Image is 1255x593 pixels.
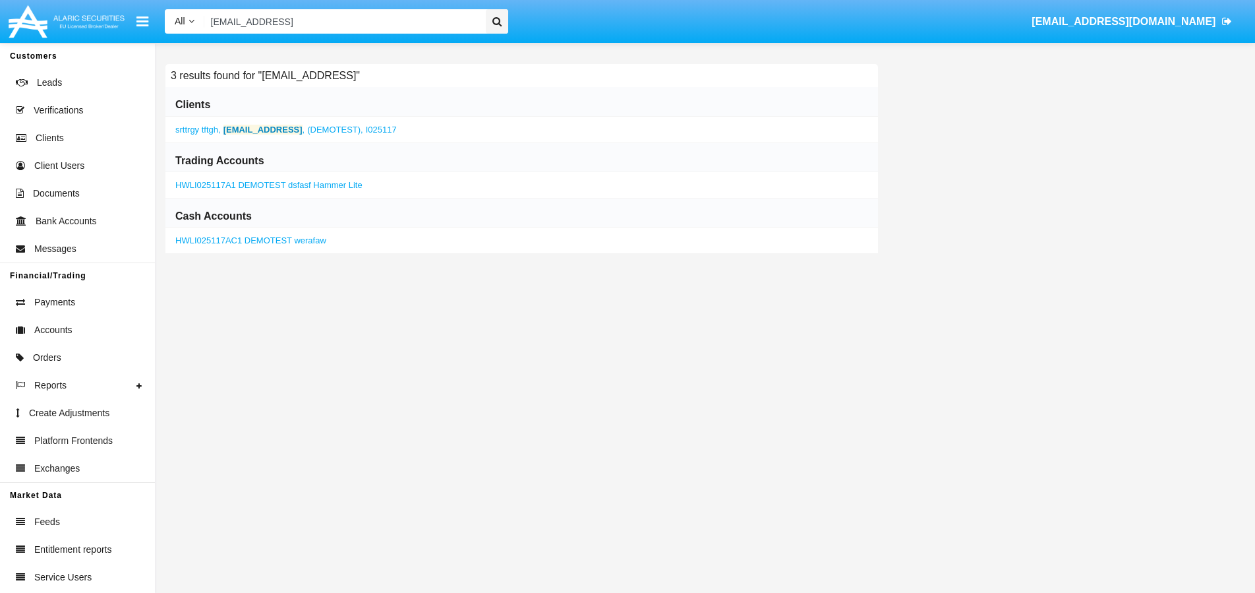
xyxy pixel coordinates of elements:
[223,125,305,135] span: ,
[366,125,397,135] span: I025117
[37,76,62,90] span: Leads
[175,125,218,135] span: srttrgy tftgh
[33,187,80,201] span: Documents
[34,571,92,584] span: Service Users
[175,125,397,135] a: ,
[34,543,112,557] span: Entitlement reports
[7,2,127,41] img: Logo image
[307,125,363,135] span: (DEMOTEST),
[175,154,264,168] h6: Trading Accounts
[34,379,67,392] span: Reports
[165,15,204,28] a: All
[1032,16,1215,27] span: [EMAIL_ADDRESS][DOMAIN_NAME]
[34,515,60,529] span: Feeds
[34,104,83,117] span: Verifications
[36,131,64,145] span: Clients
[29,406,109,420] span: Create Adjustments
[1026,3,1239,40] a: [EMAIL_ADDRESS][DOMAIN_NAME]
[34,323,73,337] span: Accounts
[36,214,97,228] span: Bank Accounts
[175,209,252,224] h6: Cash Accounts
[34,462,80,476] span: Exchanges
[175,98,210,112] h6: Clients
[175,235,326,245] a: HWLI025117AC1 DEMOTEST werafaw
[223,125,303,135] b: [EMAIL_ADDRESS]
[34,434,113,448] span: Platform Frontends
[34,159,84,173] span: Client Users
[165,64,365,87] h6: 3 results found for "[EMAIL_ADDRESS]"
[34,296,75,309] span: Payments
[204,9,482,34] input: Search
[34,242,76,256] span: Messages
[175,180,363,190] a: HWLI025117A1 DEMOTEST dsfasf Hammer Lite
[175,16,185,26] span: All
[33,351,61,365] span: Orders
